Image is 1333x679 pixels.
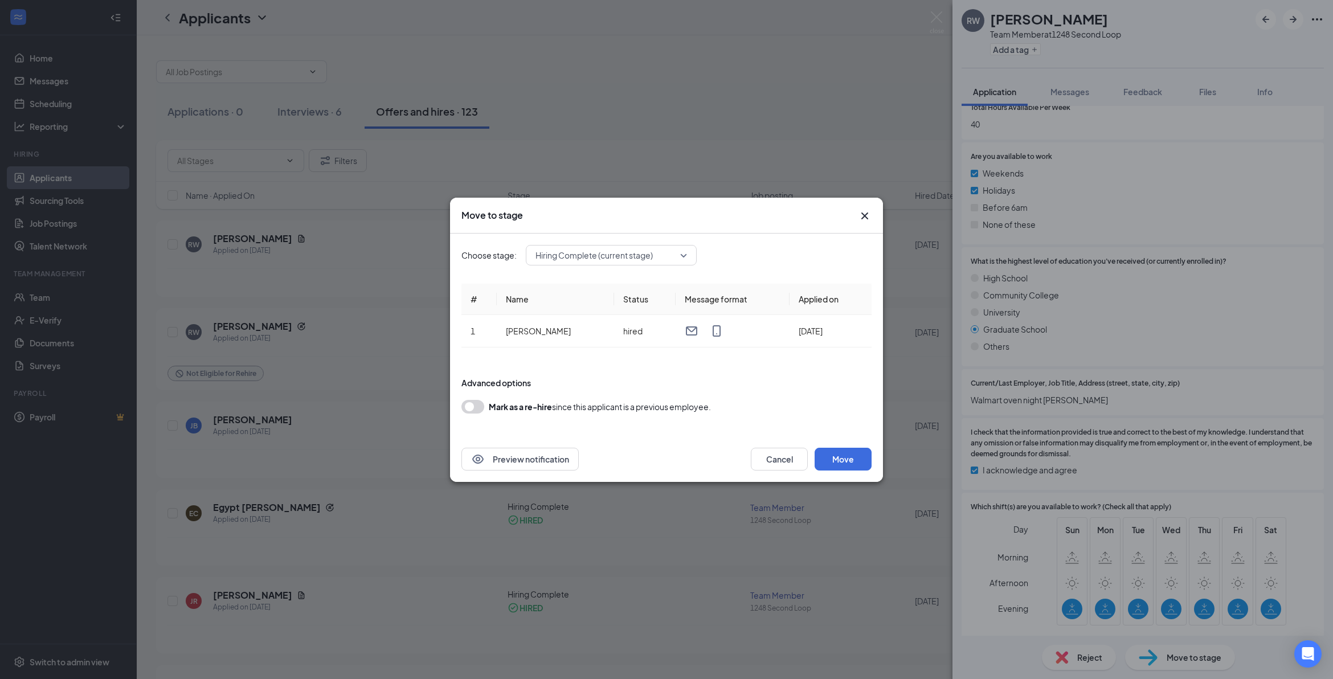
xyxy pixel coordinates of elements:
button: Move [815,448,872,471]
th: Applied on [790,284,872,315]
span: 1 [471,326,475,336]
td: [PERSON_NAME] [497,315,614,347]
svg: MobileSms [710,324,723,338]
button: Cancel [751,448,808,471]
div: Advanced options [461,377,872,388]
td: [DATE] [790,315,872,347]
svg: Email [685,324,698,338]
th: Name [497,284,614,315]
td: hired [614,315,675,347]
span: Choose stage: [461,249,517,261]
svg: Eye [471,452,485,466]
div: Open Intercom Messenger [1294,640,1322,668]
button: Close [858,209,872,223]
span: Hiring Complete (current stage) [535,247,653,264]
div: since this applicant is a previous employee. [489,400,711,414]
b: Mark as a re-hire [489,402,552,412]
button: EyePreview notification [461,448,579,471]
svg: Cross [858,209,872,223]
h3: Move to stage [461,209,523,222]
th: Status [614,284,675,315]
th: Message format [676,284,790,315]
th: # [461,284,497,315]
